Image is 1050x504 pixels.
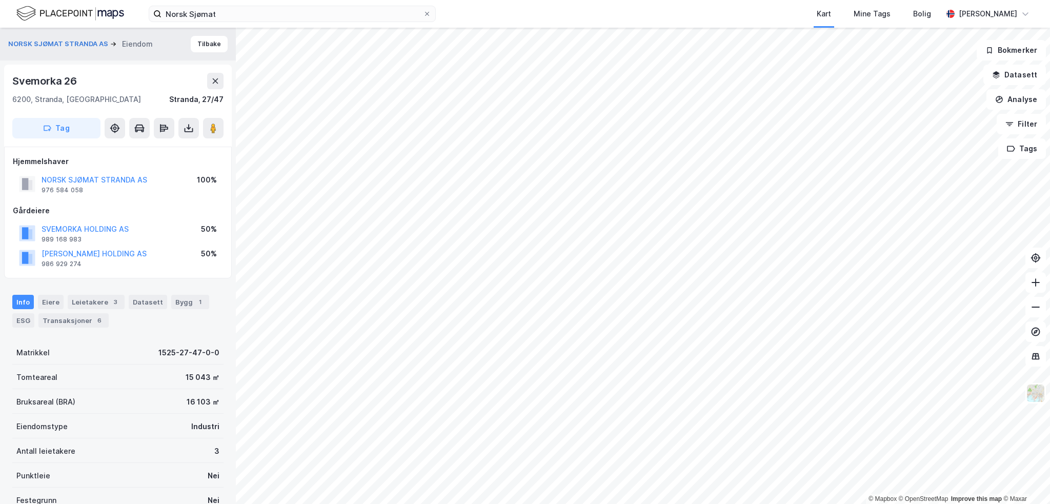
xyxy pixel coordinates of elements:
[977,40,1046,61] button: Bokmerker
[195,297,205,307] div: 1
[214,445,219,457] div: 3
[869,495,897,502] a: Mapbox
[187,396,219,408] div: 16 103 ㎡
[12,73,79,89] div: Svemorka 26
[16,371,57,384] div: Tomteareal
[161,6,423,22] input: Søk på adresse, matrikkel, gårdeiere, leietakere eller personer
[110,297,120,307] div: 3
[201,248,217,260] div: 50%
[13,205,223,217] div: Gårdeiere
[16,445,75,457] div: Antall leietakere
[899,495,948,502] a: OpenStreetMap
[16,347,50,359] div: Matrikkel
[171,295,209,309] div: Bygg
[191,420,219,433] div: Industri
[16,470,50,482] div: Punktleie
[12,93,141,106] div: 6200, Stranda, [GEOGRAPHIC_DATA]
[12,313,34,328] div: ESG
[854,8,891,20] div: Mine Tags
[16,5,124,23] img: logo.f888ab2527a4732fd821a326f86c7f29.svg
[122,38,153,50] div: Eiendom
[959,8,1017,20] div: [PERSON_NAME]
[951,495,1002,502] a: Improve this map
[1026,384,1045,403] img: Z
[12,118,100,138] button: Tag
[201,223,217,235] div: 50%
[998,138,1046,159] button: Tags
[68,295,125,309] div: Leietakere
[983,65,1046,85] button: Datasett
[208,470,219,482] div: Nei
[986,89,1046,110] button: Analyse
[8,39,110,49] button: NORSK SJØMAT STRANDA AS
[913,8,931,20] div: Bolig
[997,114,1046,134] button: Filter
[999,455,1050,504] iframe: Chat Widget
[12,295,34,309] div: Info
[197,174,217,186] div: 100%
[999,455,1050,504] div: Kontrollprogram for chat
[129,295,167,309] div: Datasett
[42,235,82,244] div: 989 168 983
[42,260,82,268] div: 986 929 274
[42,186,83,194] div: 976 584 058
[16,396,75,408] div: Bruksareal (BRA)
[16,420,68,433] div: Eiendomstype
[158,347,219,359] div: 1525-27-47-0-0
[38,313,109,328] div: Transaksjoner
[186,371,219,384] div: 15 043 ㎡
[191,36,228,52] button: Tilbake
[38,295,64,309] div: Eiere
[169,93,224,106] div: Stranda, 27/47
[94,315,105,326] div: 6
[817,8,831,20] div: Kart
[13,155,223,168] div: Hjemmelshaver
